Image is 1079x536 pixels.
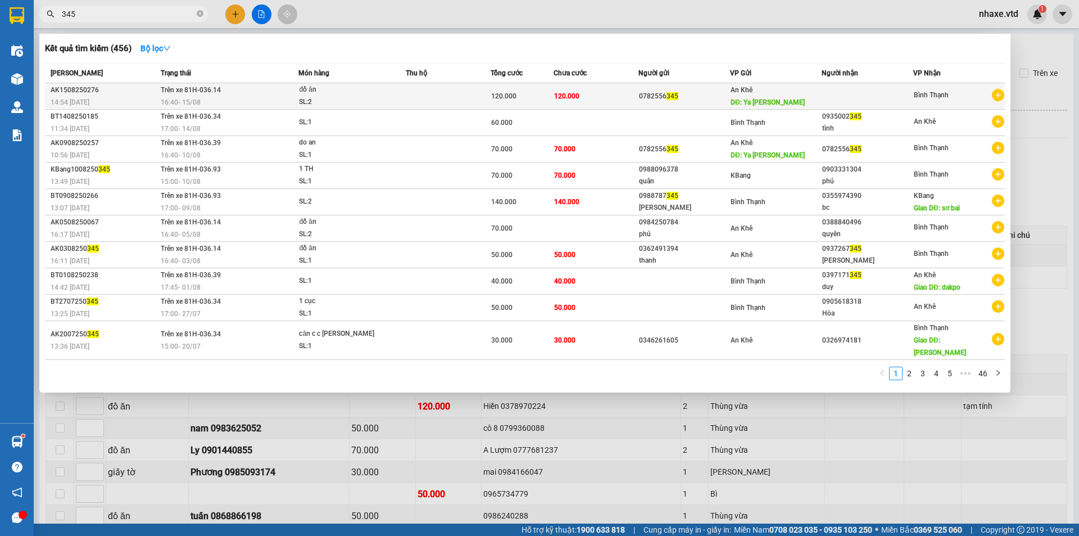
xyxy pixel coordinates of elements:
[731,172,751,179] span: KBang
[554,69,587,77] span: Chưa cước
[914,91,949,99] span: Bình Thạnh
[876,367,889,380] button: left
[889,367,903,380] li: 1
[876,367,889,380] li: Previous Page
[491,336,513,344] span: 30.000
[161,343,201,350] span: 15:00 - 20/07
[10,10,99,23] div: An Khê
[12,512,22,523] span: message
[62,8,194,20] input: Tìm tên, số ĐT hoặc mã đơn
[161,231,201,238] span: 16:40 - 05/08
[299,175,383,188] div: SL: 1
[51,137,157,149] div: AK0908250257
[299,137,383,149] div: do an
[992,89,1004,101] span: plus-circle
[299,196,383,208] div: SL: 2
[914,336,966,357] span: Giao DĐ: [PERSON_NAME]
[161,98,201,106] span: 16:40 - 15/08
[822,111,913,123] div: 0935002
[107,37,198,52] div: 0967087626
[161,204,201,212] span: 17:00 - 09/08
[51,283,89,291] span: 14:42 [DATE]
[639,255,729,267] div: thanh
[73,80,88,96] span: SL
[914,170,949,178] span: Bình Thạnh
[161,245,221,253] span: Trên xe 81H-036.14
[731,251,752,259] span: An Khê
[161,298,221,305] span: Trên xe 81H-036.34
[822,69,858,77] span: Người nhận
[995,370,1001,376] span: right
[822,243,913,255] div: 0937267
[731,336,752,344] span: An Khê
[667,192,678,200] span: 345
[491,277,513,285] span: 40.000
[822,335,913,346] div: 0326974181
[12,462,22,472] span: question-circle
[299,275,383,287] div: SL: 1
[914,324,949,332] span: Bình Thạnh
[956,367,974,380] span: •••
[21,434,25,438] sup: 1
[299,255,383,267] div: SL: 1
[554,277,575,285] span: 40.000
[992,221,1004,233] span: plus-circle
[914,250,949,258] span: Bình Thạnh
[639,91,729,102] div: 0782556
[914,223,949,231] span: Bình Thạnh
[992,195,1004,207] span: plus-circle
[161,310,201,318] span: 17:00 - 27/07
[554,198,579,206] span: 140.000
[12,487,22,498] span: notification
[87,245,99,253] span: 345
[944,367,956,380] a: 5
[11,45,23,57] img: warehouse-icon
[11,436,23,448] img: warehouse-icon
[992,300,1004,313] span: plus-circle
[161,218,221,226] span: Trên xe 81H-036.14
[850,271,862,279] span: 345
[639,243,729,255] div: 0362491394
[51,164,157,175] div: KBang1008250
[822,228,913,240] div: quyên
[98,165,110,173] span: 345
[554,172,575,179] span: 70.000
[10,7,24,24] img: logo-vxr
[554,92,579,100] span: 120.000
[822,255,913,267] div: [PERSON_NAME]
[299,216,383,228] div: đồ ăn
[822,143,913,155] div: 0782556
[879,370,886,376] span: left
[917,367,929,380] a: 3
[132,39,180,57] button: Bộ lọcdown
[51,98,89,106] span: 14:54 [DATE]
[638,69,669,77] span: Người gửi
[161,86,221,94] span: Trên xe 81H-036.14
[991,367,1005,380] li: Next Page
[51,328,157,340] div: AK2007250
[975,367,991,380] a: 46
[51,111,157,123] div: BT1408250185
[974,367,991,380] li: 46
[639,190,729,202] div: 0988787
[667,92,678,100] span: 345
[161,192,221,200] span: Trên xe 81H-036.93
[730,69,751,77] span: VP Gửi
[822,281,913,293] div: duy
[51,217,157,228] div: AK0508250067
[850,145,862,153] span: 345
[639,202,729,214] div: [PERSON_NAME]
[491,92,516,100] span: 120.000
[299,308,383,320] div: SL: 1
[299,295,383,308] div: 1 cục
[822,190,913,202] div: 0355974390
[107,11,134,22] span: Nhận:
[51,190,157,202] div: BT0908250266
[916,367,930,380] li: 3
[639,217,729,228] div: 0984250784
[161,69,191,77] span: Trạng thái
[299,340,383,353] div: SL: 1
[822,175,913,187] div: phú
[903,367,915,380] a: 2
[992,142,1004,154] span: plus-circle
